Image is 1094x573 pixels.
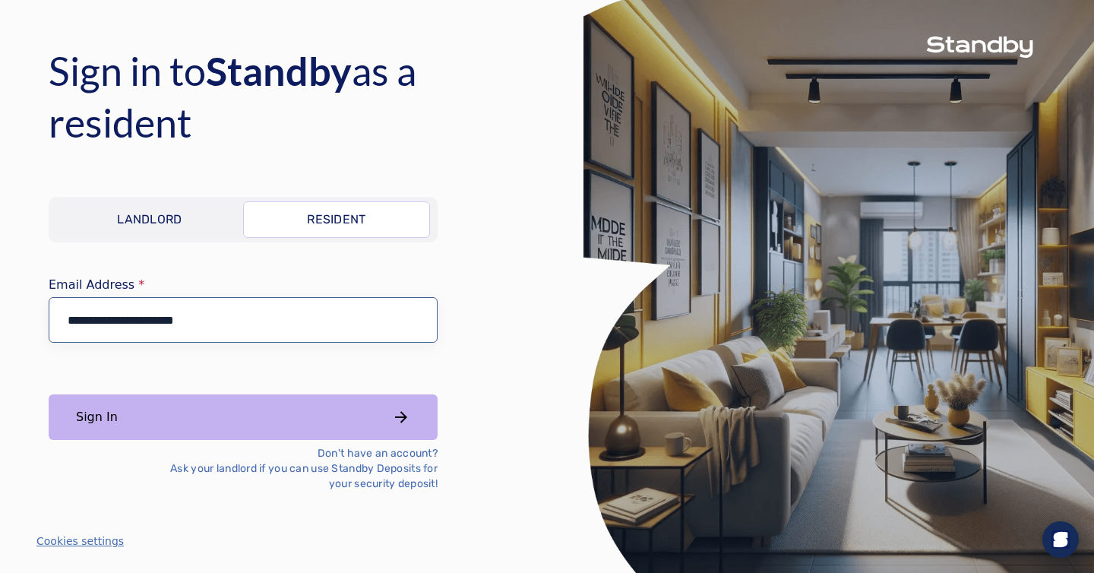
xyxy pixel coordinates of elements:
[307,211,366,229] p: Resident
[49,45,535,148] h4: Sign in to as a resident
[56,201,243,238] a: Landlord
[206,47,352,94] span: Standby
[49,279,438,291] label: Email Address
[117,211,182,229] p: Landlord
[1042,521,1079,558] div: Open Intercom Messenger
[49,394,438,440] button: Sign In
[36,533,124,549] button: Cookies settings
[146,446,438,492] p: Don't have an account? Ask your landlord if you can use Standby Deposits for your security deposit!
[49,297,438,343] input: email
[243,201,430,238] a: Resident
